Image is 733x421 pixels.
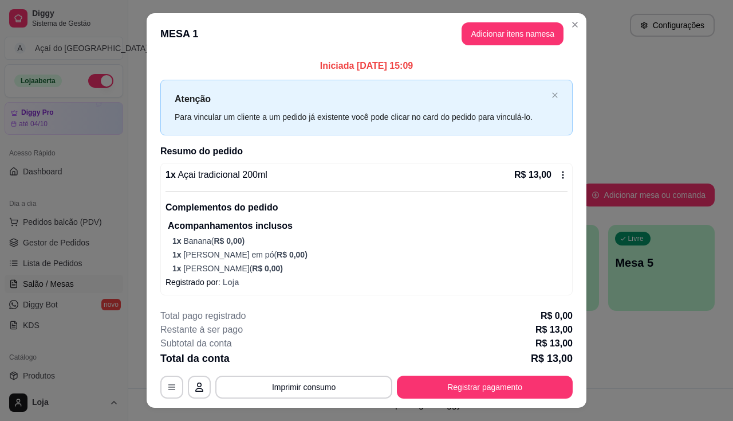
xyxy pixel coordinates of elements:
p: Banana ( [172,235,568,247]
p: [PERSON_NAME] em pó ( [172,249,568,260]
div: Para vincular um cliente a um pedido já existente você pode clicar no card do pedido para vinculá... [175,111,547,123]
p: Acompanhamentos inclusos [168,219,568,233]
p: R$ 13,00 [535,323,573,337]
p: R$ 13,00 [514,168,551,182]
h2: Resumo do pedido [160,145,573,158]
span: Açai tradicional 200ml [176,170,267,180]
button: Registrar pagamento [397,376,573,399]
p: R$ 13,00 [535,337,573,350]
p: Total da conta [160,350,230,367]
span: R$ 0,00 ) [214,236,245,245]
p: Complementos do pedido [165,201,568,215]
p: Registrado por: [165,276,568,288]
button: close [551,92,558,99]
p: Atenção [175,92,547,106]
p: [PERSON_NAME] ( [172,263,568,274]
p: Restante à ser pago [160,323,243,337]
p: R$ 0,00 [541,309,573,323]
button: Adicionar itens namesa [462,22,563,45]
p: Total pago registrado [160,309,246,323]
span: R$ 0,00 ) [252,264,283,273]
p: Iniciada [DATE] 15:09 [160,59,573,73]
header: MESA 1 [147,13,586,54]
span: 1 x [172,264,183,273]
p: 1 x [165,168,267,182]
span: 1 x [172,250,183,259]
span: 1 x [172,236,183,245]
span: R$ 0,00 ) [277,250,308,259]
p: R$ 13,00 [531,350,573,367]
span: Loja [223,278,239,287]
p: Subtotal da conta [160,337,232,350]
button: Close [566,15,584,34]
button: Imprimir consumo [215,376,392,399]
